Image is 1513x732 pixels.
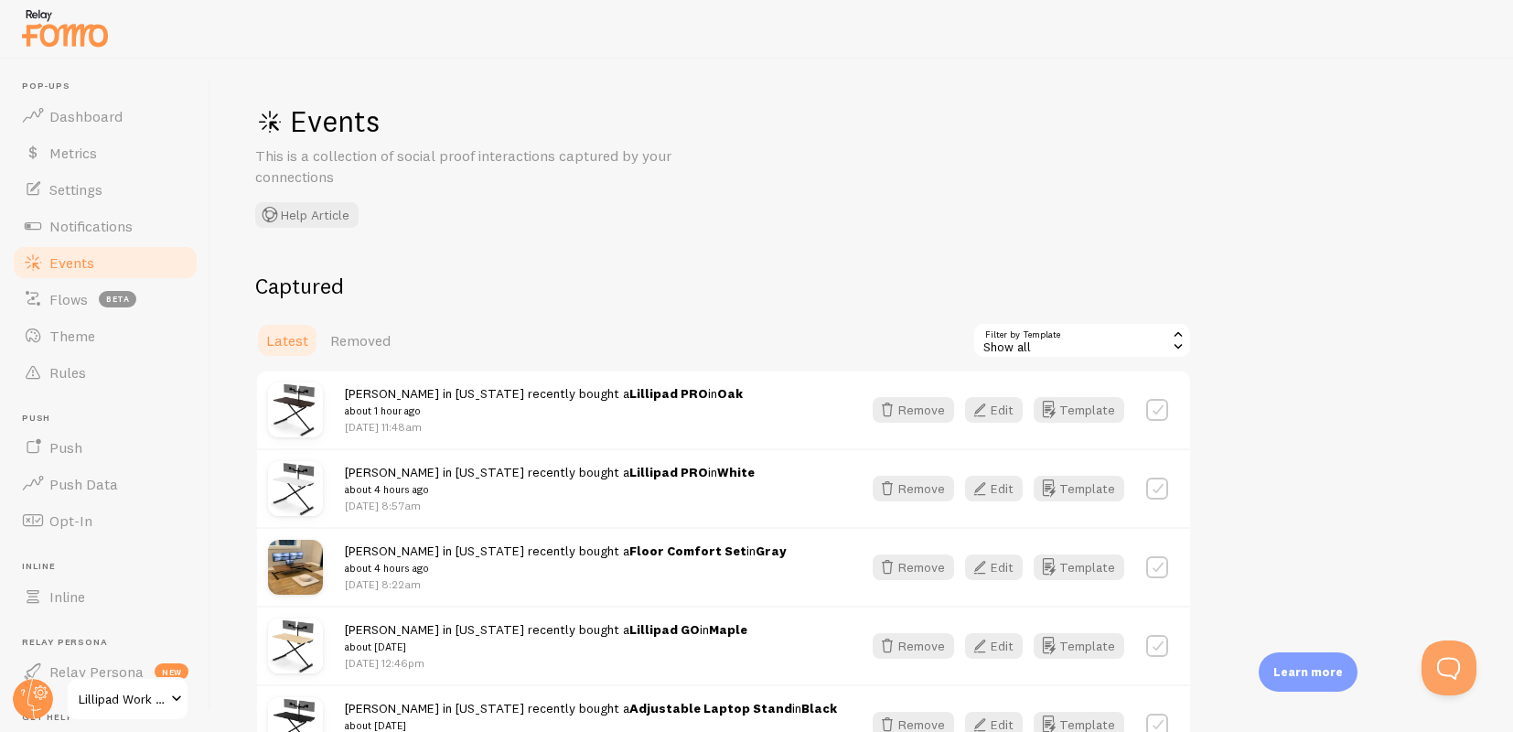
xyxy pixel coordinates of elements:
[255,102,804,140] h1: Events
[345,385,743,419] span: [PERSON_NAME] in [US_STATE] recently bought a in
[11,208,199,244] a: Notifications
[49,290,88,308] span: Flows
[66,677,189,721] a: Lillipad Work Solutions
[1422,640,1476,695] iframe: Help Scout Beacon - Open
[268,461,323,516] img: Lillipad42White1.jpg
[629,464,708,480] a: Lillipad PRO
[49,438,82,457] span: Push
[49,253,94,272] span: Events
[709,621,747,638] strong: Maple
[11,429,199,466] a: Push
[268,540,323,595] img: Lillipad_floor_cushion_yoga_pillow_small.jpg
[319,322,402,359] a: Removed
[873,554,954,580] button: Remove
[11,318,199,354] a: Theme
[330,331,391,350] span: Removed
[11,502,199,539] a: Opt-In
[255,272,1192,300] h2: Captured
[22,637,199,649] span: Relay Persona
[965,397,1034,423] a: Edit
[965,476,1034,501] a: Edit
[756,543,787,559] strong: Gray
[965,554,1023,580] button: Edit
[345,481,755,498] small: about 4 hours ago
[873,397,954,423] button: Remove
[965,476,1023,501] button: Edit
[11,171,199,208] a: Settings
[49,511,92,530] span: Opt-In
[49,144,97,162] span: Metrics
[345,639,747,655] small: about [DATE]
[255,202,359,228] button: Help Article
[49,475,118,493] span: Push Data
[22,81,199,92] span: Pop-ups
[22,561,199,573] span: Inline
[972,322,1192,359] div: Show all
[49,363,86,382] span: Rules
[965,633,1034,659] a: Edit
[1034,397,1124,423] button: Template
[965,554,1034,580] a: Edit
[629,700,792,716] a: Adjustable Laptop Stand
[11,578,199,615] a: Inline
[345,655,747,671] p: [DATE] 12:46pm
[345,543,787,576] span: [PERSON_NAME] in [US_STATE] recently bought a in
[1034,633,1124,659] button: Template
[345,560,787,576] small: about 4 hours ago
[965,633,1023,659] button: Edit
[255,322,319,359] a: Latest
[1273,663,1343,681] p: Learn more
[49,327,95,345] span: Theme
[629,385,708,402] a: Lillipad PRO
[155,663,188,680] span: new
[49,180,102,199] span: Settings
[11,653,199,690] a: Relay Persona new
[22,413,199,425] span: Push
[345,576,787,592] p: [DATE] 8:22am
[345,498,755,513] p: [DATE] 8:57am
[49,107,123,125] span: Dashboard
[629,621,700,638] a: Lillipad GO
[629,543,746,559] a: Floor Comfort Set
[19,5,111,51] img: fomo-relay-logo-orange.svg
[79,688,166,710] span: Lillipad Work Solutions
[717,464,755,480] strong: White
[11,354,199,391] a: Rules
[49,662,144,681] span: Relay Persona
[873,633,954,659] button: Remove
[11,466,199,502] a: Push Data
[1034,554,1124,580] button: Template
[873,476,954,501] button: Remove
[268,382,323,437] img: Lillipad42Oak1.jpg
[717,385,743,402] strong: Oak
[11,281,199,318] a: Flows beta
[345,403,743,419] small: about 1 hour ago
[345,464,755,498] span: [PERSON_NAME] in [US_STATE] recently bought a in
[11,98,199,135] a: Dashboard
[801,700,837,716] strong: Black
[965,397,1023,423] button: Edit
[266,331,308,350] span: Latest
[99,291,136,307] span: beta
[11,135,199,171] a: Metrics
[255,145,694,188] p: This is a collection of social proof interactions captured by your connections
[11,244,199,281] a: Events
[49,217,133,235] span: Notifications
[268,619,323,673] img: Lillipad42Maple1.jpg
[49,587,85,606] span: Inline
[345,621,747,655] span: [PERSON_NAME] in [US_STATE] recently bought a in
[345,419,743,435] p: [DATE] 11:48am
[1259,652,1357,692] div: Learn more
[1034,476,1124,501] button: Template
